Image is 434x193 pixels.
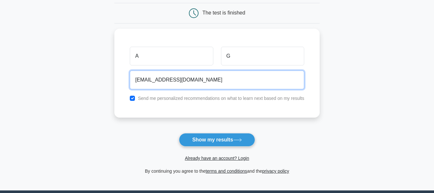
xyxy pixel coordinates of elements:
div: The test is finished [202,10,245,15]
input: Email [130,71,304,89]
label: Send me personalized recommendations on what to learn next based on my results [138,96,304,101]
div: By continuing you agree to the and the [111,167,323,175]
input: First name [130,47,213,65]
a: Already have an account? Login [185,156,249,161]
button: Show my results [179,133,255,147]
a: terms and conditions [206,169,247,174]
a: privacy policy [262,169,289,174]
input: Last name [221,47,304,65]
